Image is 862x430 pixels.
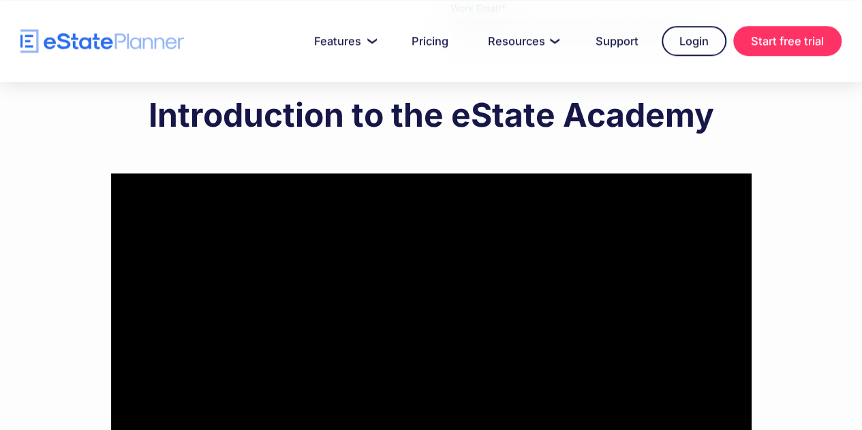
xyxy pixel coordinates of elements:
[579,27,655,55] a: Support
[3,44,301,56] label: Please complete this required field.
[395,27,465,55] a: Pricing
[662,26,726,56] a: Login
[298,27,388,55] a: Features
[472,27,572,55] a: Resources
[111,98,752,132] h2: Introduction to the eState Academy
[733,26,842,56] a: Start free trial
[20,29,184,53] a: home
